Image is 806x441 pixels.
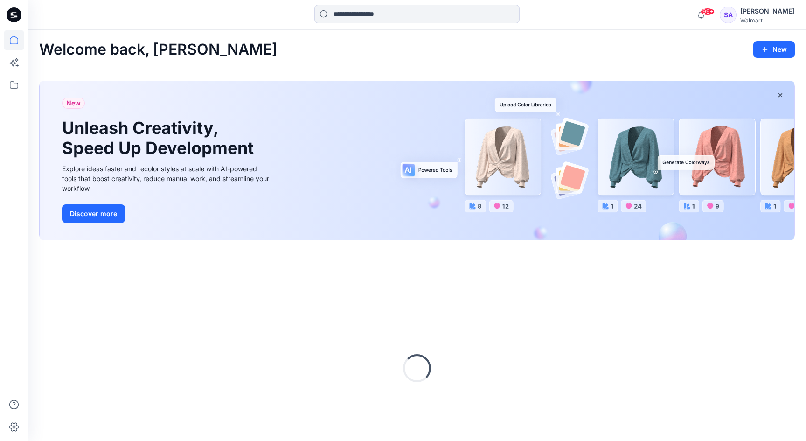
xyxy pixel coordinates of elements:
h1: Unleash Creativity, Speed Up Development [62,118,258,158]
div: Explore ideas faster and recolor styles at scale with AI-powered tools that boost creativity, red... [62,164,272,193]
div: SA [720,7,737,23]
h2: Welcome back, [PERSON_NAME] [39,41,278,58]
span: 99+ [701,8,715,15]
div: Walmart [740,17,794,24]
span: New [66,98,81,109]
button: New [753,41,795,58]
div: [PERSON_NAME] [740,6,794,17]
a: Discover more [62,204,272,223]
button: Discover more [62,204,125,223]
